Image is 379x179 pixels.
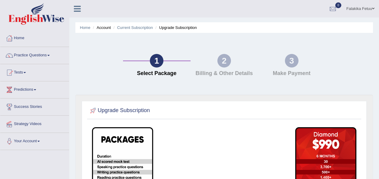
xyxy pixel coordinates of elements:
[91,25,111,30] li: Account
[335,2,341,8] span: 0
[0,81,69,96] a: Predictions
[217,54,231,68] div: 2
[80,25,90,30] a: Home
[89,106,150,115] h2: Upgrade Subscription
[261,71,322,77] h4: Make Payment
[0,99,69,114] a: Success Stories
[0,64,69,79] a: Tests
[150,54,163,68] div: 1
[154,25,197,30] li: Upgrade Subscription
[0,116,69,131] a: Strategy Videos
[126,71,188,77] h4: Select Package
[0,30,69,45] a: Home
[0,47,69,62] a: Practice Questions
[0,133,69,148] a: Your Account
[285,54,298,68] div: 3
[117,25,153,30] a: Current Subscription
[194,71,255,77] h4: Billing & Other Details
